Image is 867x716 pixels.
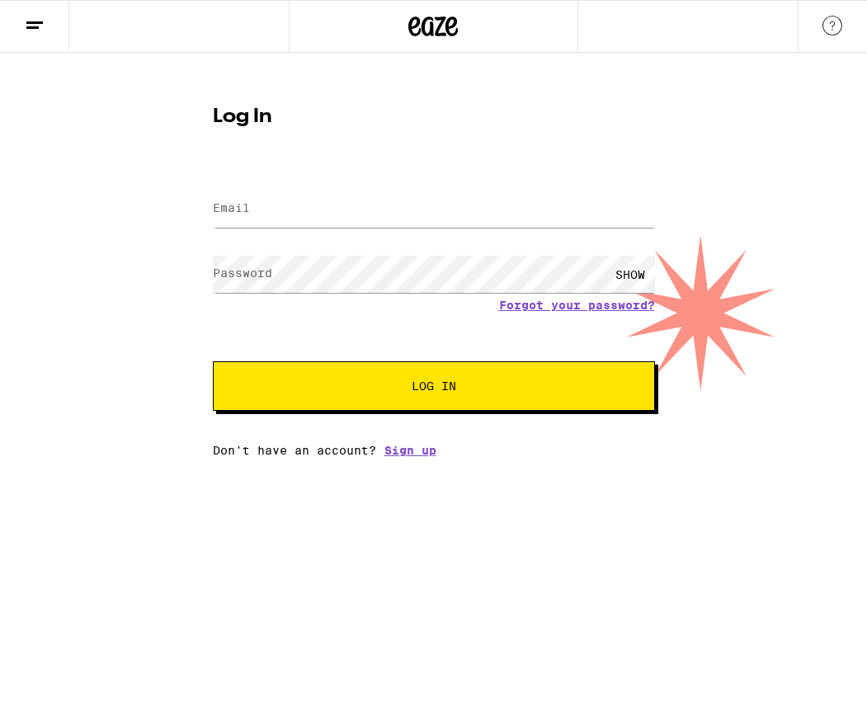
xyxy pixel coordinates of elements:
[213,266,272,280] label: Password
[213,191,655,228] input: Email
[213,361,655,411] button: Log In
[213,201,250,214] label: Email
[605,256,655,293] div: SHOW
[412,380,456,392] span: Log In
[213,444,655,457] div: Don't have an account?
[213,107,655,127] h1: Log In
[384,444,436,457] a: Sign up
[499,299,655,312] a: Forgot your password?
